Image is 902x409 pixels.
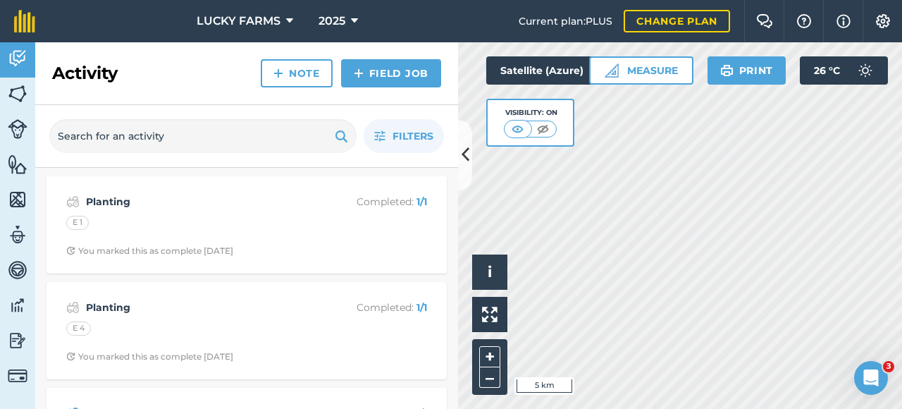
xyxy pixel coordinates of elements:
[66,193,80,210] img: svg+xml;base64,PD94bWwgdmVyc2lvbj0iMS4wIiBlbmNvZGluZz0idXRmLTgiPz4KPCEtLSBHZW5lcmF0b3I6IEFkb2JlIE...
[519,13,612,29] span: Current plan : PLUS
[416,301,427,314] strong: 1 / 1
[8,224,27,245] img: svg+xml;base64,PD94bWwgdmVyc2lvbj0iMS4wIiBlbmNvZGluZz0idXRmLTgiPz4KPCEtLSBHZW5lcmF0b3I6IEFkb2JlIE...
[836,13,851,30] img: svg+xml;base64,PHN2ZyB4bWxucz0iaHR0cDovL3d3dy53My5vcmcvMjAwMC9zdmciIHdpZHRoPSIxNyIgaGVpZ2h0PSIxNy...
[315,300,427,315] p: Completed :
[52,62,118,85] h2: Activity
[486,56,622,85] button: Satellite (Azure)
[504,107,557,118] div: Visibility: On
[479,346,500,367] button: +
[479,367,500,388] button: –
[708,56,786,85] button: Print
[8,154,27,175] img: svg+xml;base64,PHN2ZyB4bWxucz0iaHR0cDovL3d3dy53My5vcmcvMjAwMC9zdmciIHdpZHRoPSI1NiIgaGVpZ2h0PSI2MC...
[66,245,233,257] div: You marked this as complete [DATE]
[534,122,552,136] img: svg+xml;base64,PHN2ZyB4bWxucz0iaHR0cDovL3d3dy53My5vcmcvMjAwMC9zdmciIHdpZHRoPSI1MCIgaGVpZ2h0PSI0MC...
[49,119,357,153] input: Search for an activity
[66,351,233,362] div: You marked this as complete [DATE]
[488,263,492,281] span: i
[624,10,730,32] a: Change plan
[393,128,433,144] span: Filters
[197,13,280,30] span: LUCKY FARMS
[66,216,89,230] div: E 1
[605,63,619,78] img: Ruler icon
[8,48,27,69] img: svg+xml;base64,PD94bWwgdmVyc2lvbj0iMS4wIiBlbmNvZGluZz0idXRmLTgiPz4KPCEtLSBHZW5lcmF0b3I6IEFkb2JlIE...
[854,361,888,395] iframe: Intercom live chat
[8,295,27,316] img: svg+xml;base64,PD94bWwgdmVyc2lvbj0iMS4wIiBlbmNvZGluZz0idXRmLTgiPz4KPCEtLSBHZW5lcmF0b3I6IEFkb2JlIE...
[482,307,498,322] img: Four arrows, one pointing top left, one top right, one bottom right and the last bottom left
[66,352,75,361] img: Clock with arrow pointing clockwise
[315,194,427,209] p: Completed :
[14,10,35,32] img: fieldmargin Logo
[416,195,427,208] strong: 1 / 1
[800,56,888,85] button: 26 °C
[509,122,526,136] img: svg+xml;base64,PHN2ZyB4bWxucz0iaHR0cDovL3d3dy53My5vcmcvMjAwMC9zdmciIHdpZHRoPSI1MCIgaGVpZ2h0PSI0MC...
[589,56,693,85] button: Measure
[55,185,438,265] a: PlantingCompleted: 1/1E 1Clock with arrow pointing clockwiseYou marked this as complete [DATE]
[319,13,345,30] span: 2025
[472,255,507,290] button: i
[55,291,438,371] a: PlantingCompleted: 1/1E 4Clock with arrow pointing clockwiseYou marked this as complete [DATE]
[273,65,283,82] img: svg+xml;base64,PHN2ZyB4bWxucz0iaHR0cDovL3d3dy53My5vcmcvMjAwMC9zdmciIHdpZHRoPSIxNCIgaGVpZ2h0PSIyNC...
[364,119,444,153] button: Filters
[66,246,75,255] img: Clock with arrow pointing clockwise
[66,299,80,316] img: svg+xml;base64,PD94bWwgdmVyc2lvbj0iMS4wIiBlbmNvZGluZz0idXRmLTgiPz4KPCEtLSBHZW5lcmF0b3I6IEFkb2JlIE...
[261,59,333,87] a: Note
[8,119,27,139] img: svg+xml;base64,PD94bWwgdmVyc2lvbj0iMS4wIiBlbmNvZGluZz0idXRmLTgiPz4KPCEtLSBHZW5lcmF0b3I6IEFkb2JlIE...
[8,83,27,104] img: svg+xml;base64,PHN2ZyB4bWxucz0iaHR0cDovL3d3dy53My5vcmcvMjAwMC9zdmciIHdpZHRoPSI1NiIgaGVpZ2h0PSI2MC...
[875,14,891,28] img: A cog icon
[335,128,348,145] img: svg+xml;base64,PHN2ZyB4bWxucz0iaHR0cDovL3d3dy53My5vcmcvMjAwMC9zdmciIHdpZHRoPSIxOSIgaGVpZ2h0PSIyNC...
[814,56,840,85] span: 26 ° C
[8,189,27,210] img: svg+xml;base64,PHN2ZyB4bWxucz0iaHR0cDovL3d3dy53My5vcmcvMjAwMC9zdmciIHdpZHRoPSI1NiIgaGVpZ2h0PSI2MC...
[354,65,364,82] img: svg+xml;base64,PHN2ZyB4bWxucz0iaHR0cDovL3d3dy53My5vcmcvMjAwMC9zdmciIHdpZHRoPSIxNCIgaGVpZ2h0PSIyNC...
[756,14,773,28] img: Two speech bubbles overlapping with the left bubble in the forefront
[86,194,309,209] strong: Planting
[851,56,879,85] img: svg+xml;base64,PD94bWwgdmVyc2lvbj0iMS4wIiBlbmNvZGluZz0idXRmLTgiPz4KPCEtLSBHZW5lcmF0b3I6IEFkb2JlIE...
[341,59,441,87] a: Field Job
[8,330,27,351] img: svg+xml;base64,PD94bWwgdmVyc2lvbj0iMS4wIiBlbmNvZGluZz0idXRmLTgiPz4KPCEtLSBHZW5lcmF0b3I6IEFkb2JlIE...
[86,300,309,315] strong: Planting
[883,361,894,372] span: 3
[8,366,27,386] img: svg+xml;base64,PD94bWwgdmVyc2lvbj0iMS4wIiBlbmNvZGluZz0idXRmLTgiPz4KPCEtLSBHZW5lcmF0b3I6IEFkb2JlIE...
[8,260,27,281] img: svg+xml;base64,PD94bWwgdmVyc2lvbj0iMS4wIiBlbmNvZGluZz0idXRmLTgiPz4KPCEtLSBHZW5lcmF0b3I6IEFkb2JlIE...
[66,322,91,336] div: E 4
[720,62,734,79] img: svg+xml;base64,PHN2ZyB4bWxucz0iaHR0cDovL3d3dy53My5vcmcvMjAwMC9zdmciIHdpZHRoPSIxOSIgaGVpZ2h0PSIyNC...
[796,14,813,28] img: A question mark icon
